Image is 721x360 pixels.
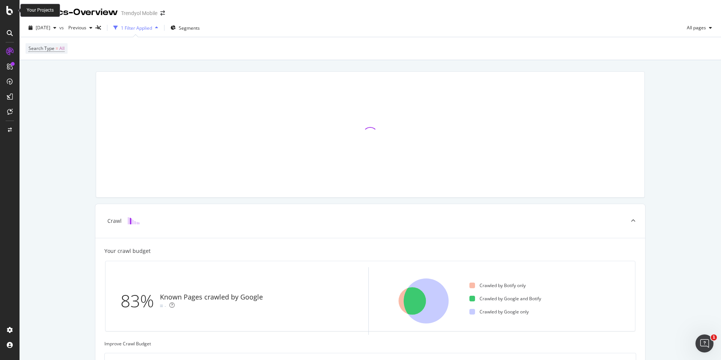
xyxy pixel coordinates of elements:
img: block-icon [128,217,140,224]
span: All pages [684,24,706,31]
div: 1 Filter Applied [121,25,152,31]
div: Crawled by Google and Botify [469,295,541,302]
div: 83% [121,289,160,313]
div: Your crawl budget [104,247,151,255]
div: - [164,302,166,310]
button: All pages [684,22,715,34]
div: Crawled by Botify only [469,282,526,289]
span: All [59,43,65,54]
div: Trendyol Mobile [121,9,157,17]
span: Previous [65,24,86,31]
div: Your Projects [27,7,54,14]
button: Segments [167,22,203,34]
iframe: Intercom live chat [695,334,713,352]
span: vs [59,24,65,31]
div: arrow-right-arrow-left [160,11,165,16]
span: Segments [179,25,200,31]
div: Crawled by Google only [469,309,529,315]
div: Analytics - Overview [26,6,118,19]
button: Previous [65,22,95,34]
span: = [56,45,58,51]
button: [DATE] [26,22,59,34]
button: 1 Filter Applied [110,22,161,34]
span: 2025 Aug. 24th [36,24,50,31]
div: Crawl [107,217,122,225]
span: 1 [711,334,717,340]
img: Equal [160,305,163,307]
div: Improve Crawl Budget [104,340,636,347]
span: Search Type [29,45,54,51]
div: Known Pages crawled by Google [160,292,263,302]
